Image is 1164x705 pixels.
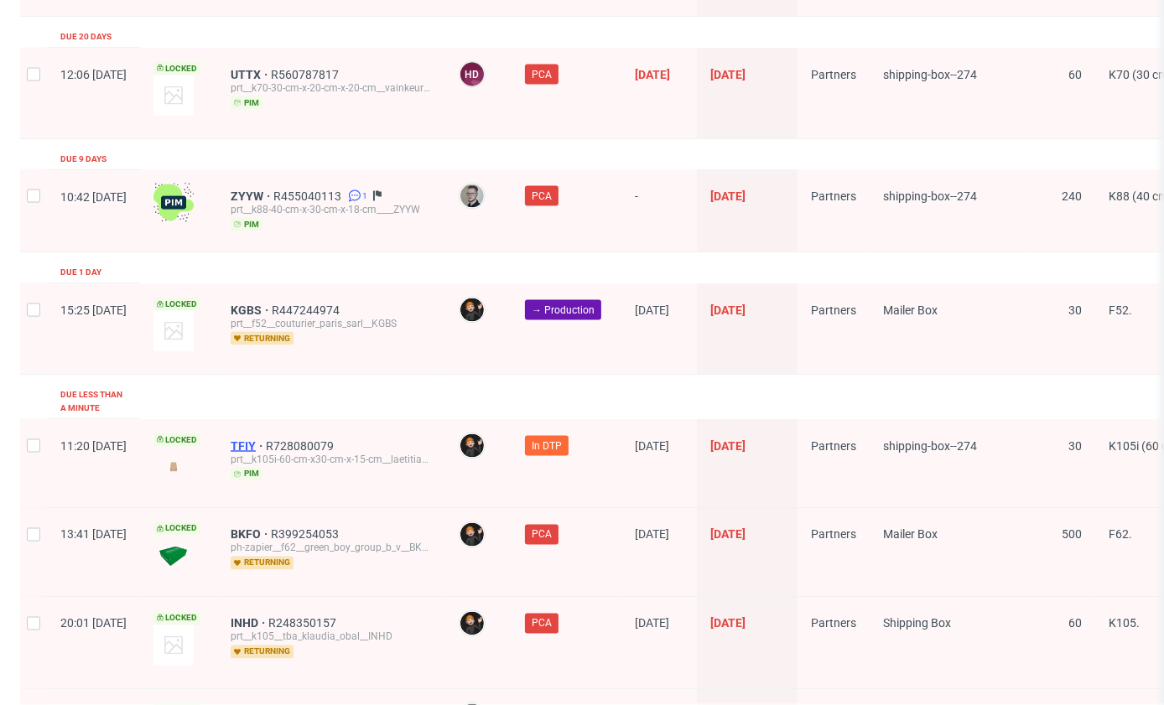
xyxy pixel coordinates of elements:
[1109,617,1140,630] span: K105.
[273,189,345,203] a: R455040113
[60,68,127,81] span: 12:06 [DATE]
[1062,189,1082,203] span: 240
[153,522,200,536] span: Locked
[1068,303,1082,317] span: 30
[532,189,552,204] span: PCA
[811,303,856,317] span: Partners
[153,545,194,568] img: version_two_editor_data
[710,528,746,542] span: [DATE]
[231,542,432,555] div: ph-zapier__f62__green_boy_group_b_v__BKFO
[883,68,977,81] span: shipping-box--274
[153,612,200,625] span: Locked
[60,153,107,166] div: Due 9 days
[231,203,432,216] div: prt__k88-40-cm-x-30-cm-x-18-cm____ZYYW
[231,96,262,110] span: pim
[231,189,273,203] a: ZYYW
[635,528,669,542] span: [DATE]
[635,617,669,630] span: [DATE]
[153,183,194,223] img: wHgJFi1I6lmhQAAAABJRU5ErkJggg==
[153,433,200,447] span: Locked
[345,189,367,203] a: 1
[231,630,432,644] div: prt__k105__tba_klaudia_obal__INHD
[811,617,856,630] span: Partners
[710,189,746,203] span: [DATE]
[883,617,951,630] span: Shipping Box
[153,298,200,311] span: Locked
[60,30,112,44] div: Due 20 days
[883,439,977,453] span: shipping-box--274
[811,528,856,542] span: Partners
[811,439,856,453] span: Partners
[1068,617,1082,630] span: 60
[1068,439,1082,453] span: 30
[460,434,484,458] img: Dominik Grosicki
[460,184,484,208] img: Krystian Gaza
[532,616,552,631] span: PCA
[710,68,746,81] span: [DATE]
[231,68,271,81] a: UTTX
[231,317,432,330] div: prt__f52__couturier_paris_sarl__KGBS
[532,303,595,318] span: → Production
[60,266,101,279] div: Due 1 day
[460,63,484,86] figcaption: HD
[1062,528,1082,542] span: 500
[362,189,367,203] span: 1
[60,303,127,317] span: 15:25 [DATE]
[883,528,938,542] span: Mailer Box
[635,68,670,81] span: [DATE]
[231,81,432,95] div: prt__k70-30-cm-x-20-cm-x-20-cm__vainkeurz__UTTX
[532,67,552,82] span: PCA
[271,68,342,81] a: R560787817
[1109,528,1132,542] span: F62.
[60,528,127,542] span: 13:41 [DATE]
[460,523,484,547] img: Dominik Grosicki
[231,617,268,630] a: INHD
[635,189,683,231] span: -
[272,303,343,317] a: R447244974
[231,528,271,542] a: BKFO
[231,303,272,317] a: KGBS
[271,528,342,542] a: R399254053
[60,439,127,453] span: 11:20 [DATE]
[60,190,127,204] span: 10:42 [DATE]
[231,332,294,345] span: returning
[231,218,262,231] span: pim
[231,453,432,466] div: prt__k105i-60-cm-x30-cm-x-15-cm__laetitia__TFIY
[231,468,262,481] span: pim
[883,303,938,317] span: Mailer Box
[710,439,746,453] span: [DATE]
[635,303,669,317] span: [DATE]
[268,617,340,630] a: R248350157
[231,557,294,570] span: returning
[532,527,552,542] span: PCA
[153,62,200,75] span: Locked
[460,612,484,635] img: Dominik Grosicki
[811,189,856,203] span: Partners
[231,645,294,659] span: returning
[710,617,746,630] span: [DATE]
[710,303,746,317] span: [DATE]
[1068,68,1082,81] span: 60
[153,455,194,478] img: version_two_editor_design
[60,388,127,415] div: Due less than a minute
[231,439,266,453] a: TFIY
[532,438,562,454] span: In DTP
[266,439,337,453] a: R728080079
[883,189,977,203] span: shipping-box--274
[1109,303,1132,317] span: F52.
[811,68,856,81] span: Partners
[460,298,484,322] img: Dominik Grosicki
[60,617,127,630] span: 20:01 [DATE]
